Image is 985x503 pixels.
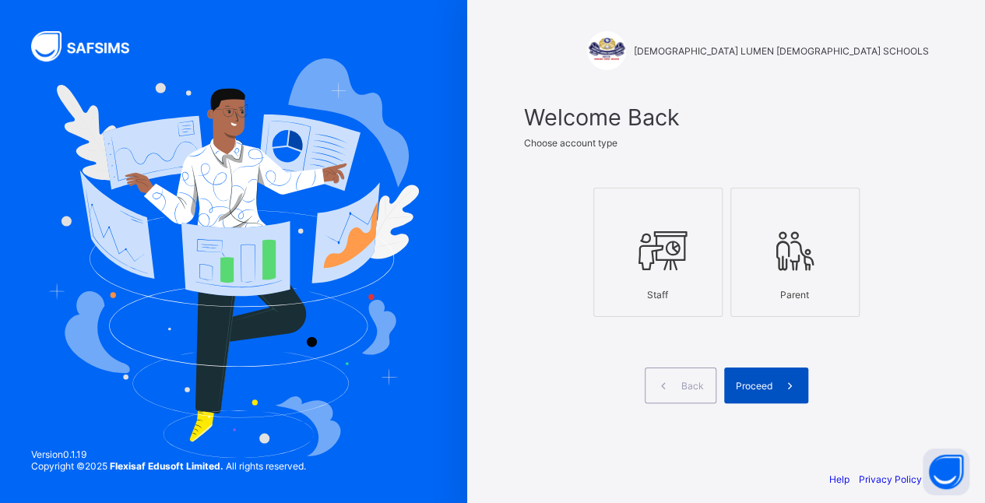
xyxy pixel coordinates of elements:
[634,45,929,57] span: [DEMOGRAPHIC_DATA] LUMEN [DEMOGRAPHIC_DATA] SCHOOLS
[31,460,306,472] span: Copyright © 2025 All rights reserved.
[524,104,929,131] span: Welcome Back
[31,448,306,460] span: Version 0.1.19
[31,31,148,62] img: SAFSIMS Logo
[739,281,851,308] div: Parent
[681,380,704,392] span: Back
[859,473,922,485] a: Privacy Policy
[602,281,714,308] div: Staff
[736,380,772,392] span: Proceed
[923,448,969,495] button: Open asap
[829,473,850,485] a: Help
[524,137,617,149] span: Choose account type
[48,58,419,457] img: Hero Image
[110,460,223,472] strong: Flexisaf Edusoft Limited.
